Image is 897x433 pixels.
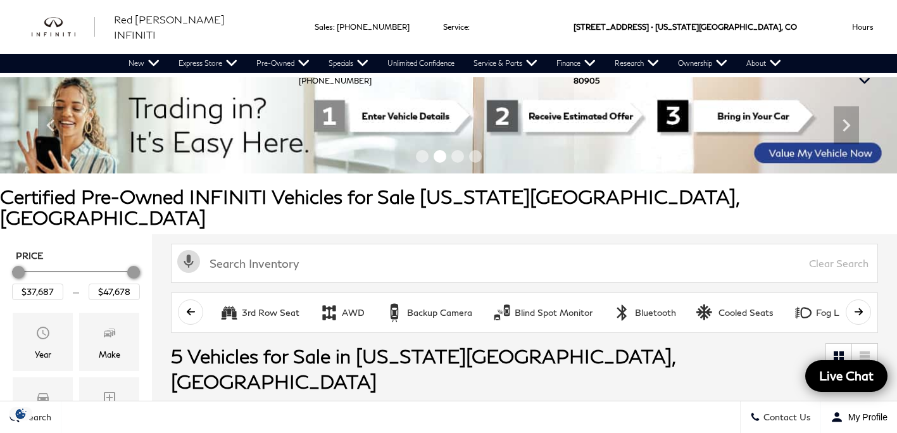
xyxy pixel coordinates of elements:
[385,303,404,322] div: Backup Camera
[805,360,888,392] a: Live Chat
[313,299,372,326] button: AWDAWD
[79,313,139,371] div: MakeMake
[787,299,867,326] button: Fog LightsFog Lights
[737,54,791,73] a: About
[315,22,333,32] span: Sales
[342,307,365,318] div: AWD
[668,54,737,73] a: Ownership
[451,150,464,163] span: Go to slide 3
[171,244,878,283] input: Search Inventory
[515,307,593,318] div: Blind Spot Monitor
[718,307,774,318] div: Cooled Seats
[843,412,888,422] span: My Profile
[178,299,203,325] button: scroll left
[760,412,811,423] span: Contact Us
[35,348,51,361] div: Year
[574,54,599,108] span: 80905
[689,299,781,326] button: Cooled SeatsCooled Seats
[114,12,267,42] a: Red [PERSON_NAME] INFINITI
[547,54,605,73] a: Finance
[6,407,35,420] section: Click to Open Cookie Consent Modal
[606,299,683,326] button: BluetoothBluetooth
[821,401,897,433] button: Open user profile menu
[247,54,319,73] a: Pre-Owned
[794,303,813,322] div: Fog Lights
[102,322,117,348] span: Make
[20,412,51,423] span: Search
[486,299,599,326] button: Blind Spot MonitorBlind Spot Monitor
[443,22,468,32] span: Service
[834,106,859,144] div: Next
[16,250,136,261] h5: Price
[605,54,668,73] a: Research
[6,407,35,420] img: Opt-Out Icon
[416,150,429,163] span: Go to slide 1
[114,13,225,41] span: Red [PERSON_NAME] INFINITI
[813,368,880,384] span: Live Chat
[378,299,479,326] button: Backup CameraBackup Camera
[242,307,299,318] div: 3rd Row Seat
[32,17,95,37] img: INFINITI
[319,54,378,73] a: Specials
[35,387,51,412] span: Model
[89,284,140,300] input: Maximum
[846,299,871,325] button: scroll right
[38,106,63,144] div: Previous
[574,22,797,85] a: [STREET_ADDRESS] • [US_STATE][GEOGRAPHIC_DATA], CO 80905
[177,250,200,273] svg: Click to toggle on voice search
[468,22,470,32] span: :
[127,266,140,279] div: Maximum Price
[299,76,372,85] a: [PHONE_NUMBER]
[464,54,547,73] a: Service & Parts
[492,303,511,322] div: Blind Spot Monitor
[220,303,239,322] div: 3rd Row Seat
[12,266,25,279] div: Minimum Price
[12,284,63,300] input: Minimum
[99,348,120,361] div: Make
[169,54,247,73] a: Express Store
[337,22,410,32] a: [PHONE_NUMBER]
[35,322,51,348] span: Year
[119,54,791,73] nav: Main Navigation
[119,54,169,73] a: New
[102,387,117,412] span: Trim
[320,303,339,322] div: AWD
[333,22,335,32] span: :
[434,150,446,163] span: Go to slide 2
[816,307,860,318] div: Fog Lights
[213,299,306,326] button: 3rd Row Seat3rd Row Seat
[378,54,464,73] a: Unlimited Confidence
[696,303,715,322] div: Cooled Seats
[613,303,632,322] div: Bluetooth
[171,344,675,392] span: 5 Vehicles for Sale in [US_STATE][GEOGRAPHIC_DATA], [GEOGRAPHIC_DATA]
[32,17,95,37] a: infiniti
[635,307,676,318] div: Bluetooth
[12,261,140,300] div: Price
[469,150,482,163] span: Go to slide 4
[407,307,472,318] div: Backup Camera
[13,313,73,371] div: YearYear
